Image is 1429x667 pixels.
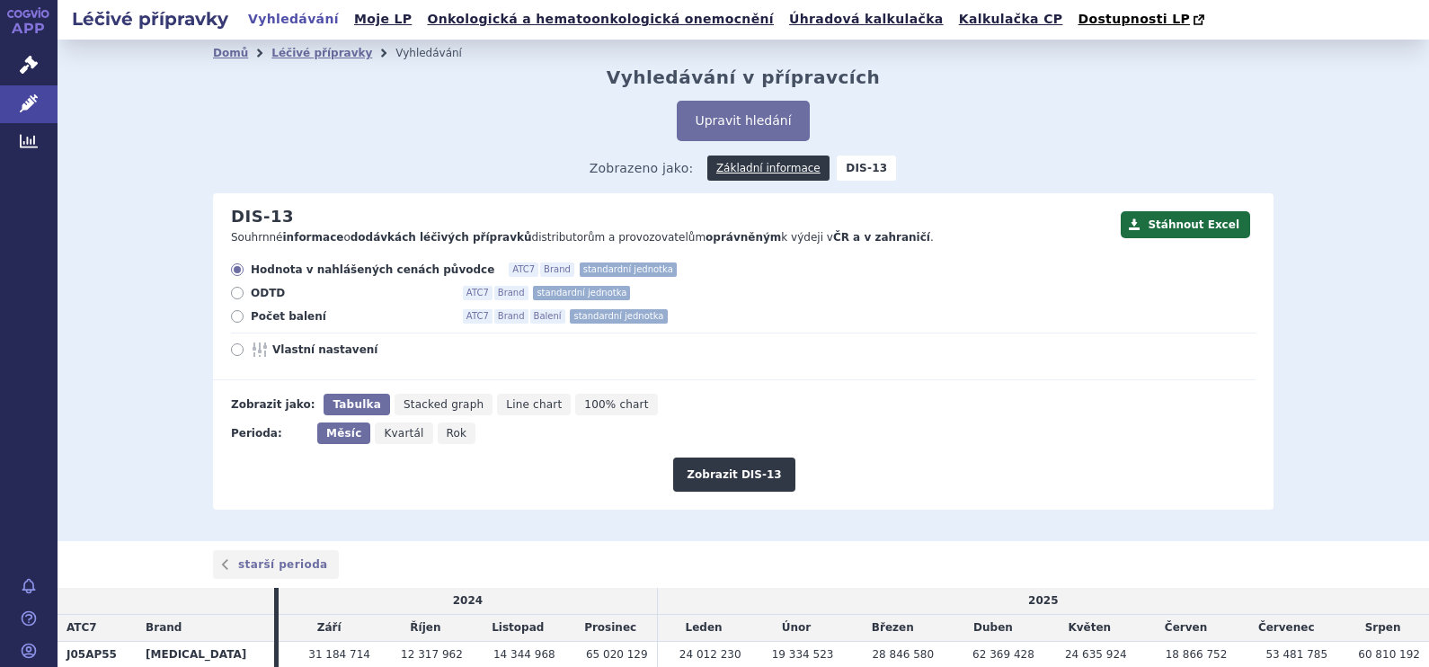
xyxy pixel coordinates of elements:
[401,648,463,661] span: 12 317 962
[1336,615,1429,642] td: Srpen
[1043,615,1136,642] td: Květen
[213,550,339,579] a: starší perioda
[67,621,97,634] span: ATC7
[784,7,949,31] a: Úhradová kalkulačka
[509,262,538,277] span: ATC7
[657,615,750,642] td: Leden
[333,398,380,411] span: Tabulka
[673,458,794,492] button: Zobrazit DIS-13
[706,231,781,244] strong: oprávněným
[243,7,344,31] a: Vyhledávání
[404,398,484,411] span: Stacked graph
[494,309,528,324] span: Brand
[422,7,779,31] a: Onkologická a hematoonkologická onemocnění
[351,231,532,244] strong: dodávkách léčivých přípravků
[494,286,528,300] span: Brand
[1166,648,1228,661] span: 18 866 752
[707,156,830,181] a: Základní informace
[308,648,370,661] span: 31 184 714
[580,262,677,277] span: standardní jednotka
[1065,648,1127,661] span: 24 635 924
[58,6,243,31] h2: Léčivé přípravky
[679,648,741,661] span: 24 012 230
[872,648,934,661] span: 28 846 580
[943,615,1043,642] td: Duben
[842,615,943,642] td: Březen
[1236,615,1336,642] td: Červenec
[1072,7,1213,32] a: Dostupnosti LP
[283,231,344,244] strong: informace
[570,309,667,324] span: standardní jednotka
[349,7,417,31] a: Moje LP
[506,398,562,411] span: Line chart
[379,615,472,642] td: Říjen
[607,67,881,88] h2: Vyhledávání v přípravcích
[586,648,648,661] span: 65 020 129
[564,615,657,642] td: Prosinec
[1078,12,1190,26] span: Dostupnosti LP
[1121,211,1250,238] button: Stáhnout Excel
[231,422,308,444] div: Perioda:
[1265,648,1327,661] span: 53 481 785
[231,394,315,415] div: Zobrazit jako:
[837,156,896,181] strong: DIS-13
[463,286,493,300] span: ATC7
[657,588,1429,614] td: 2025
[530,309,565,324] span: Balení
[677,101,809,141] button: Upravit hledání
[251,262,494,277] span: Hodnota v nahlášených cenách původce
[384,427,423,440] span: Kvartál
[1358,648,1420,661] span: 60 810 192
[271,47,372,59] a: Léčivé přípravky
[279,615,379,642] td: Září
[326,427,361,440] span: Měsíc
[1136,615,1237,642] td: Červen
[540,262,574,277] span: Brand
[584,398,648,411] span: 100% chart
[972,648,1034,661] span: 62 369 428
[395,40,485,67] li: Vyhledávání
[231,230,1112,245] p: Souhrnné o distributorům a provozovatelům k výdeji v .
[533,286,630,300] span: standardní jednotka
[447,427,467,440] span: Rok
[279,588,657,614] td: 2024
[750,615,843,642] td: Únor
[272,342,470,357] span: Vlastní nastavení
[463,309,493,324] span: ATC7
[590,156,694,181] span: Zobrazeno jako:
[146,621,182,634] span: Brand
[472,615,564,642] td: Listopad
[231,207,294,227] h2: DIS-13
[251,309,448,324] span: Počet balení
[772,648,834,661] span: 19 334 523
[954,7,1069,31] a: Kalkulačka CP
[493,648,555,661] span: 14 344 968
[833,231,930,244] strong: ČR a v zahraničí
[213,47,248,59] a: Domů
[251,286,448,300] span: ODTD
